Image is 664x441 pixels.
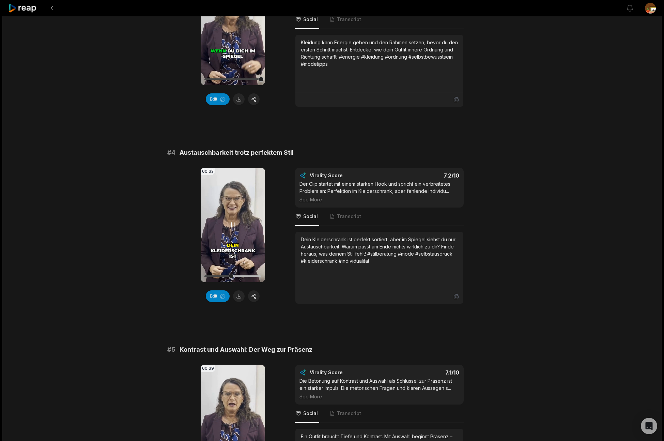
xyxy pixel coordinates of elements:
[299,180,459,203] div: Der Clip startet mit einem starken Hook und spricht ein verbreitetes Problem an: Perfektion im Kl...
[386,172,459,179] div: 7.2 /10
[303,213,318,220] span: Social
[180,345,312,354] span: Kontrast und Auswahl: Der Weg zur Präsenz
[295,208,464,226] nav: Tabs
[310,172,383,179] div: Virality Score
[180,148,294,157] span: Austauschbarkeit trotz perfektem Stil
[337,213,361,220] span: Transcript
[206,290,230,302] button: Edit
[295,405,464,423] nav: Tabs
[206,93,230,105] button: Edit
[303,410,318,417] span: Social
[641,418,657,434] div: Open Intercom Messenger
[201,168,265,282] video: Your browser does not support mp4 format.
[386,369,459,376] div: 7.1 /10
[310,369,383,376] div: Virality Score
[295,11,464,29] nav: Tabs
[337,410,361,417] span: Transcript
[299,393,459,400] div: See More
[167,148,175,157] span: # 4
[299,377,459,400] div: Die Betonung auf Kontrast und Auswahl als Schlüssel zur Präsenz ist ein starker Impuls. Die rheto...
[299,196,459,203] div: See More
[301,39,458,67] div: Kleidung kann Energie geben und den Rahmen setzen, bevor du den ersten Schritt machst. Entdecke, ...
[301,236,458,264] div: Dein Kleiderschrank ist perfekt sortiert, aber im Spiegel siehst du nur Austauschbarkeit. Warum p...
[303,16,318,23] span: Social
[337,16,361,23] span: Transcript
[167,345,175,354] span: # 5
